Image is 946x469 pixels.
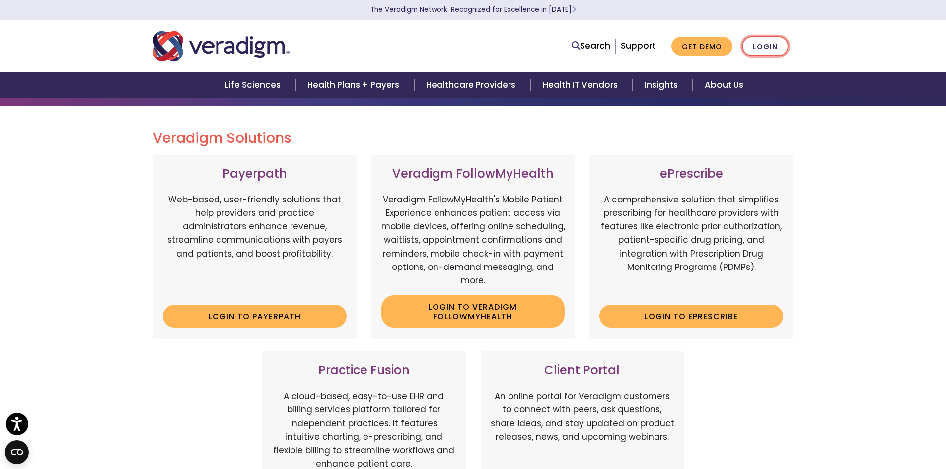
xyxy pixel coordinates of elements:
a: Healthcare Providers [414,72,530,98]
a: Login to ePrescribe [599,305,783,328]
iframe: Drift Chat Widget [755,398,934,457]
img: Veradigm logo [153,30,290,63]
h3: ePrescribe [599,167,783,181]
a: Support [621,40,655,52]
a: Login to Payerpath [163,305,347,328]
a: Health Plans + Payers [295,72,414,98]
h3: Payerpath [163,167,347,181]
h3: Practice Fusion [272,363,456,378]
h2: Veradigm Solutions [153,130,794,147]
p: Veradigm FollowMyHealth's Mobile Patient Experience enhances patient access via mobile devices, o... [381,193,565,287]
a: The Veradigm Network: Recognized for Excellence in [DATE]Learn More [370,5,576,14]
a: Get Demo [671,37,732,56]
a: Login to Veradigm FollowMyHealth [381,295,565,328]
h3: Client Portal [491,363,674,378]
span: Learn More [572,5,576,14]
p: A comprehensive solution that simplifies prescribing for healthcare providers with features like ... [599,193,783,297]
p: Web-based, user-friendly solutions that help providers and practice administrators enhance revenu... [163,193,347,297]
a: Insights [633,72,693,98]
button: Open CMP widget [5,440,29,464]
a: About Us [693,72,755,98]
h3: Veradigm FollowMyHealth [381,167,565,181]
a: Health IT Vendors [531,72,633,98]
a: Search [572,39,610,53]
a: Life Sciences [213,72,295,98]
a: Login [742,36,789,57]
